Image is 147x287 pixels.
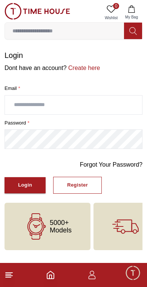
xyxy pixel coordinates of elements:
p: Dont have an account? [5,64,142,73]
span: Wishlist [102,15,121,21]
a: Forgot Your Password? [80,160,142,169]
div: Register [67,181,88,190]
img: ... [5,3,70,20]
button: Register [53,177,102,194]
a: Home [46,270,55,279]
label: Email [5,85,142,92]
a: Create here [67,65,100,71]
button: My Bag [121,3,142,22]
label: password [5,119,142,127]
div: Chat Widget [125,265,141,281]
span: 5000+ Models [50,219,72,234]
h1: Login [5,50,142,61]
div: Login [18,181,32,190]
a: 0Wishlist [102,3,121,22]
span: My Bag [122,14,141,20]
span: 0 [113,3,119,9]
button: Login [5,177,46,193]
